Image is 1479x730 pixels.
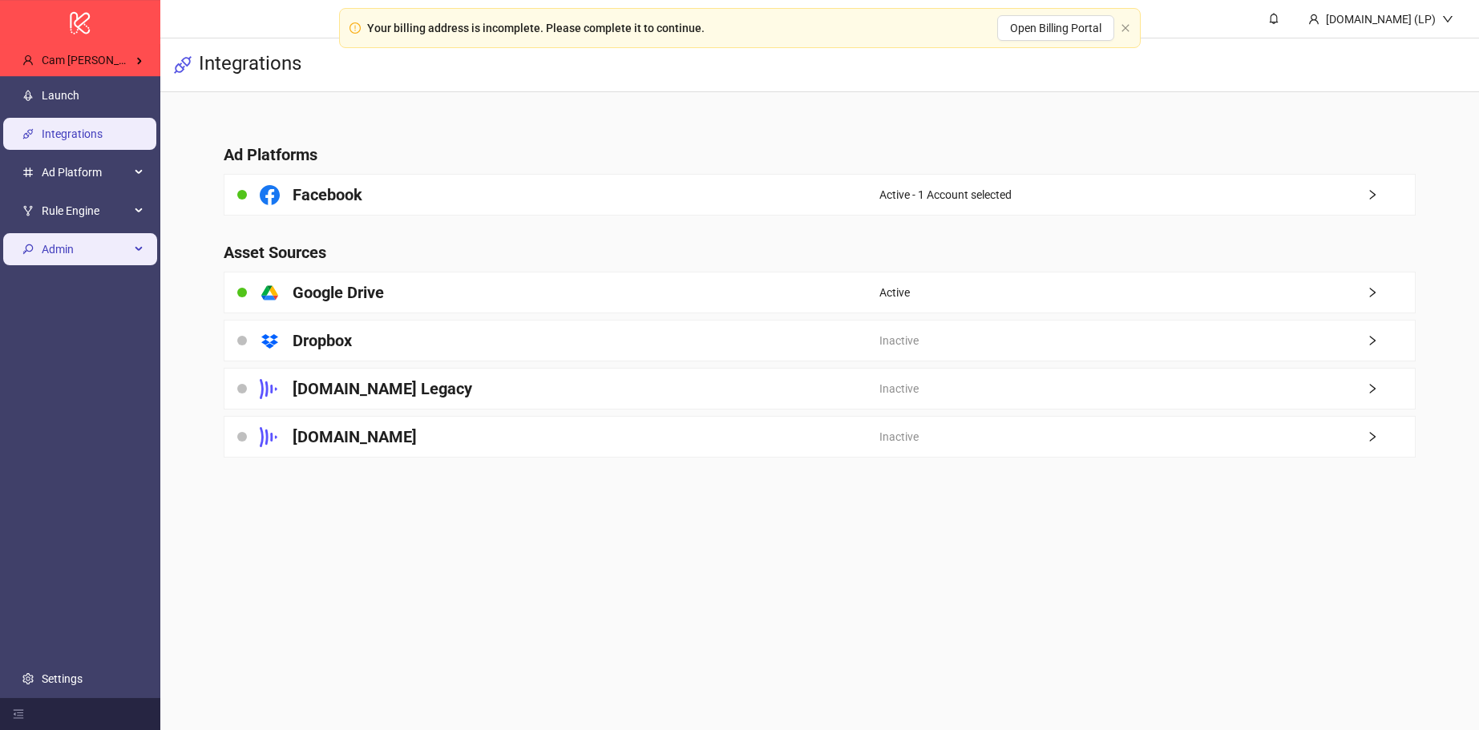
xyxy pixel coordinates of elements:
div: [DOMAIN_NAME] (LP) [1319,10,1442,28]
span: right [1367,335,1415,346]
span: Inactive [879,380,919,397]
h4: Dropbox [293,329,352,352]
span: Active - 1 Account selected [879,186,1012,204]
span: right [1367,383,1415,394]
span: key [22,244,34,255]
span: number [22,167,34,178]
div: Your billing address is incomplete. Please complete it to continue. [367,19,705,37]
span: api [173,55,192,75]
h4: [DOMAIN_NAME] [293,425,417,448]
a: Google DriveActiveright [224,272,1415,313]
span: bell [1268,13,1279,24]
span: right [1367,287,1415,298]
a: Integrations [42,127,103,140]
span: Inactive [879,332,919,349]
h3: Integrations [199,51,301,79]
span: Inactive [879,428,919,446]
span: down [1442,14,1453,25]
h4: Ad Platforms [224,143,1415,166]
span: Rule Engine [42,195,130,227]
h4: Google Drive [293,281,384,304]
a: FacebookActive - 1 Account selectedright [224,174,1415,216]
span: Cam [PERSON_NAME]' Kitchn / Kin [42,54,215,67]
h4: Asset Sources [224,241,1415,264]
span: user [1308,14,1319,25]
button: close [1121,23,1130,34]
span: close [1121,23,1130,33]
a: [DOMAIN_NAME]Inactiveright [224,416,1415,458]
span: Ad Platform [42,156,130,188]
svg: Frame.io Logo [260,379,280,399]
svg: Frame.io Logo [260,427,280,447]
h4: Facebook [293,184,362,206]
a: [DOMAIN_NAME] LegacyInactiveright [224,368,1415,409]
span: right [1367,189,1415,200]
a: DropboxInactiveright [224,320,1415,361]
span: right [1367,431,1415,442]
span: Active [879,284,910,301]
button: Open Billing Portal [997,15,1114,41]
span: menu-fold [13,708,24,720]
span: fork [22,205,34,216]
span: Admin [42,233,130,265]
span: Open Billing Portal [1010,22,1101,34]
h4: [DOMAIN_NAME] Legacy [293,377,472,400]
a: Settings [42,672,83,685]
a: Launch [42,89,79,102]
span: exclamation-circle [350,22,361,34]
span: user [22,54,34,66]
